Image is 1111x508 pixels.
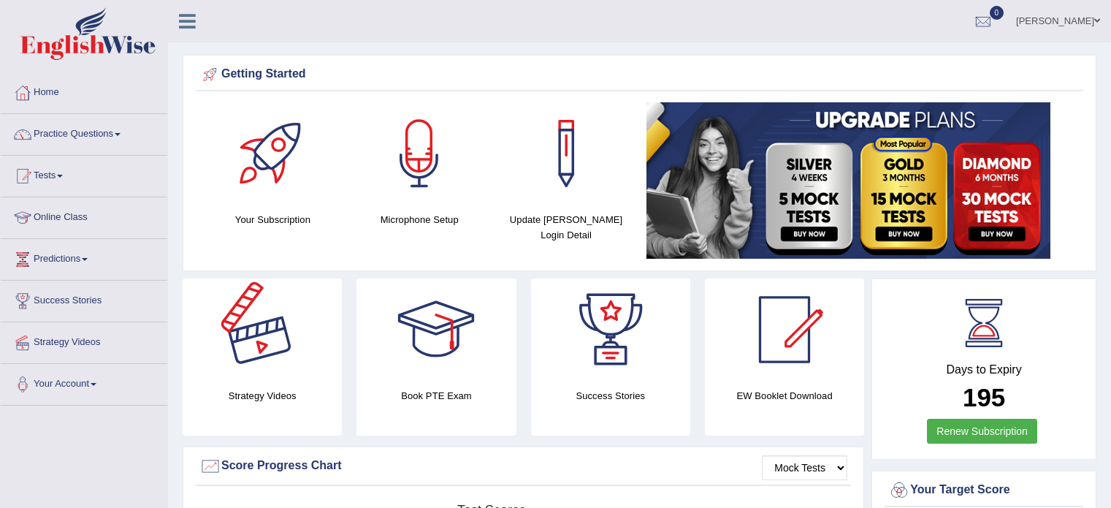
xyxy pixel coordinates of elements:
div: Getting Started [199,64,1080,86]
h4: EW Booklet Download [705,388,864,403]
img: small5.jpg [646,102,1050,259]
a: Online Class [1,197,167,234]
a: Strategy Videos [1,322,167,359]
h4: Microphone Setup [354,212,486,227]
a: Practice Questions [1,114,167,151]
a: Renew Subscription [927,419,1037,444]
h4: Days to Expiry [888,363,1080,376]
a: Your Account [1,364,167,401]
h4: Book PTE Exam [356,388,516,403]
a: Predictions [1,239,167,276]
h4: Your Subscription [207,212,339,227]
h4: Update [PERSON_NAME] Login Detail [500,212,633,243]
div: Score Progress Chart [199,455,847,477]
div: Your Target Score [888,479,1080,501]
span: 0 [990,6,1004,20]
h4: Success Stories [531,388,690,403]
h4: Strategy Videos [183,388,342,403]
a: Home [1,72,167,109]
a: Success Stories [1,281,167,317]
a: Tests [1,156,167,192]
b: 195 [963,383,1005,412]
